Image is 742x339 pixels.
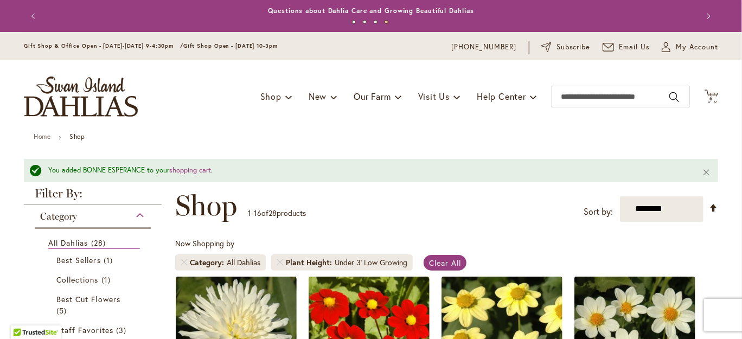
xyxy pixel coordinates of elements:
a: Clear All [424,255,466,271]
span: Gift Shop Open - [DATE] 10-3pm [183,42,278,49]
span: 16 [254,208,261,218]
strong: Shop [69,132,85,140]
span: Email Us [619,42,650,53]
a: Remove Plant Height Under 3' Low Growing [277,259,283,266]
button: 6 [705,89,718,104]
span: 1 [248,208,251,218]
span: Best Cut Flowers [56,294,120,304]
span: Best Sellers [56,255,101,265]
a: Best Sellers [56,254,132,266]
span: All Dahlias [48,238,88,248]
span: Now Shopping by [175,238,234,248]
a: [PHONE_NUMBER] [451,42,517,53]
span: Visit Us [418,91,450,102]
a: Email Us [603,42,650,53]
button: 3 of 4 [374,20,378,24]
span: 28 [268,208,277,218]
a: All Dahlias [48,237,140,249]
span: Collections [56,274,99,285]
a: Remove Category All Dahlias [181,259,187,266]
a: store logo [24,76,138,117]
span: My Account [676,42,718,53]
button: Next [696,5,718,27]
span: Category [40,210,77,222]
span: 28 [91,237,108,248]
span: Staff Favorites [56,325,113,335]
span: 6 [709,95,713,102]
iframe: Launch Accessibility Center [8,300,39,331]
span: Our Farm [354,91,391,102]
button: 1 of 4 [352,20,356,24]
strong: Filter By: [24,188,162,205]
span: 1 [104,254,116,266]
span: Gift Shop & Office Open - [DATE]-[DATE] 9-4:30pm / [24,42,183,49]
button: 4 of 4 [385,20,388,24]
span: 3 [116,324,129,336]
span: Plant Height [286,257,335,268]
span: Shop [260,91,282,102]
p: - of products [248,204,306,222]
div: Under 3' Low Growing [335,257,407,268]
a: Staff Favorites [56,324,132,336]
a: Collections [56,274,132,285]
span: Clear All [429,258,461,268]
span: 5 [56,305,69,316]
span: Subscribe [556,42,591,53]
button: Previous [24,5,46,27]
span: 1 [101,274,113,285]
a: Questions about Dahlia Care and Growing Beautiful Dahlias [268,7,474,15]
span: Shop [175,189,237,222]
a: Home [34,132,50,140]
label: Sort by: [584,202,613,222]
span: Category [190,257,227,268]
a: Best Cut Flowers [56,293,132,316]
div: You added BONNE ESPERANCE to your . [48,165,686,176]
a: shopping cart [169,165,211,175]
span: New [309,91,327,102]
div: All Dahlias [227,257,260,268]
button: 2 of 4 [363,20,367,24]
span: Help Center [477,91,526,102]
button: My Account [662,42,718,53]
a: Subscribe [541,42,591,53]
